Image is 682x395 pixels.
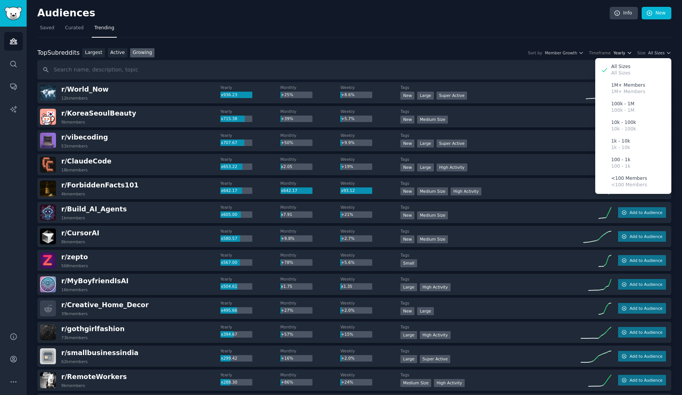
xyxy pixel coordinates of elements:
div: New [400,307,414,315]
span: +19% [341,164,353,169]
span: x642.17 [221,188,237,193]
dt: Tags [400,372,581,378]
div: 9k members [61,119,85,125]
button: Add to Audience [618,255,666,266]
div: 8k members [61,239,85,244]
dt: Monthly [280,85,341,90]
button: Yearly [613,50,632,56]
span: r/ World_Now [61,86,108,93]
span: Add to Audience [629,378,662,383]
dt: Yearly [220,133,280,138]
div: Super Active [437,92,467,100]
p: 1M+ Members [611,82,645,89]
span: Add to Audience [629,258,662,263]
p: 1M+ Members [611,89,645,95]
span: +27% [281,308,293,313]
span: Add to Audience [629,210,662,215]
span: x642.17 [281,188,297,193]
dt: Yearly [220,348,280,354]
dt: Weekly [340,372,400,378]
dt: Monthly [280,324,341,330]
dt: Weekly [340,85,400,90]
div: 9k members [61,383,85,388]
div: 18k members [61,167,88,173]
span: x2.05 [281,164,292,169]
span: x605.00 [221,212,237,217]
div: Timeframe [589,50,611,56]
span: r/ Creative_Home_Decor [61,301,149,309]
p: 1k - 10k [611,138,630,145]
span: r/ KoreaSeoulBeauty [61,109,136,117]
span: x707.67 [221,140,237,145]
span: Member Growth [545,50,577,56]
p: All Sizes [611,63,631,70]
div: 16k members [61,287,88,292]
div: High Activity [420,331,451,339]
dt: Monthly [280,252,341,258]
dt: Tags [400,276,581,282]
span: x936.23 [221,92,237,97]
img: GummySearch logo [5,7,22,20]
a: Largest [82,48,105,58]
span: r/ smallbusinessindia [61,349,139,357]
img: RemoteWorkers [40,372,56,388]
dt: Tags [400,205,581,210]
dt: Tags [400,109,581,114]
img: gothgirlfashion [40,324,56,340]
dt: Monthly [280,181,341,186]
a: Growing [130,48,155,58]
div: New [400,140,414,148]
dt: Weekly [340,133,400,138]
div: New [400,116,414,124]
div: 12k members [61,95,88,101]
span: Add to Audience [629,306,662,311]
span: +16% [281,356,293,360]
button: All Sizes [648,50,671,56]
div: Large [400,283,417,291]
img: KoreaSeoulBeauty [40,109,56,125]
p: 10k - 100k [611,126,636,133]
dt: Tags [400,85,581,90]
span: Yearly [613,50,625,56]
h2: Audiences [37,7,610,19]
span: r/ RemoteWorkers [61,373,127,381]
div: Large [417,140,434,148]
dt: Weekly [340,252,400,258]
a: Info [610,7,638,20]
img: MyBoyfriendIsAI [40,276,56,292]
span: r/ zepto [61,253,88,261]
span: All Sizes [648,50,664,56]
div: New [400,235,414,243]
button: Add to Audience [618,375,666,385]
span: +78% [281,260,293,265]
span: x495.66 [221,308,237,313]
div: Large [400,331,417,339]
p: <100 Members [611,182,647,189]
span: Add to Audience [629,330,662,335]
button: Add to Audience [618,303,666,314]
button: Member Growth [545,50,584,56]
span: Saved [40,25,54,32]
dt: Tags [400,157,581,162]
p: 1k - 10k [611,144,630,151]
dt: Monthly [280,157,341,162]
span: r/ CursorAI [61,229,99,237]
span: x653.22 [221,164,237,169]
a: Active [108,48,127,58]
span: +8.6% [341,92,354,97]
dt: Weekly [340,348,400,354]
dt: Monthly [280,276,341,282]
span: Add to Audience [629,354,662,359]
dt: Monthly [280,300,341,306]
a: New [642,7,671,20]
img: CursorAI [40,228,56,244]
span: r/ gothgirlfashion [61,325,124,333]
p: All Sizes [611,70,631,77]
dt: Tags [400,181,581,186]
div: New [400,211,414,219]
img: ClaudeCode [40,157,56,173]
span: x1.75 [281,284,292,289]
div: 4k members [61,191,85,197]
div: High Activity [451,187,481,195]
dt: Yearly [220,157,280,162]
